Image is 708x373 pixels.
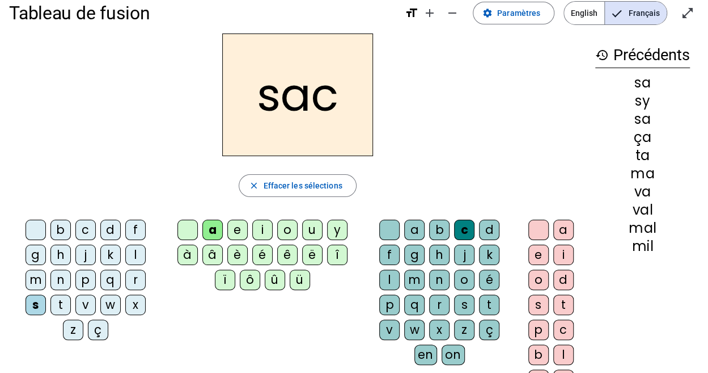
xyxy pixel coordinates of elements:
[327,220,347,240] div: y
[263,179,342,192] span: Effacer les sélections
[222,33,373,156] h2: sac
[327,245,347,265] div: î
[215,270,235,290] div: ï
[125,270,146,290] div: r
[595,203,690,217] div: val
[125,245,146,265] div: l
[595,167,690,181] div: ma
[26,245,46,265] div: g
[379,295,400,315] div: p
[595,43,690,68] h3: Précédents
[227,245,248,265] div: è
[454,220,474,240] div: c
[454,320,474,340] div: z
[75,270,96,290] div: p
[404,295,425,315] div: q
[239,174,356,197] button: Effacer les sélections
[202,220,223,240] div: a
[595,131,690,144] div: ça
[553,270,574,290] div: d
[681,6,694,20] mat-icon: open_in_full
[553,345,574,365] div: l
[302,220,323,240] div: u
[553,295,574,315] div: t
[479,220,499,240] div: d
[479,295,499,315] div: t
[100,270,121,290] div: q
[277,220,298,240] div: o
[202,245,223,265] div: â
[379,245,400,265] div: f
[429,245,450,265] div: h
[528,320,549,340] div: p
[63,320,83,340] div: z
[479,270,499,290] div: é
[265,270,285,290] div: û
[676,2,699,24] button: Entrer en plein écran
[50,220,71,240] div: b
[252,220,273,240] div: i
[553,320,574,340] div: c
[429,220,450,240] div: b
[88,320,108,340] div: ç
[479,320,499,340] div: ç
[553,245,574,265] div: i
[177,245,198,265] div: à
[528,295,549,315] div: s
[404,245,425,265] div: g
[497,6,540,20] span: Paramètres
[26,295,46,315] div: s
[50,295,71,315] div: t
[404,270,425,290] div: m
[429,295,450,315] div: r
[379,320,400,340] div: v
[302,245,323,265] div: ë
[290,270,310,290] div: ü
[405,6,418,20] mat-icon: format_size
[595,48,609,62] mat-icon: history
[240,270,260,290] div: ô
[595,185,690,199] div: va
[75,220,96,240] div: c
[553,220,574,240] div: a
[595,221,690,235] div: mal
[528,345,549,365] div: b
[248,181,258,191] mat-icon: close
[473,2,554,24] button: Paramètres
[595,149,690,162] div: ta
[50,245,71,265] div: h
[454,245,474,265] div: j
[605,2,667,24] span: Français
[595,240,690,253] div: mil
[429,320,450,340] div: x
[423,6,436,20] mat-icon: add
[482,8,493,18] mat-icon: settings
[100,295,121,315] div: w
[454,295,474,315] div: s
[446,6,459,20] mat-icon: remove
[404,320,425,340] div: w
[595,76,690,90] div: sa
[442,345,465,365] div: on
[26,270,46,290] div: m
[429,270,450,290] div: n
[404,220,425,240] div: a
[252,245,273,265] div: é
[564,2,604,24] span: English
[75,295,96,315] div: v
[595,94,690,108] div: sy
[563,1,667,25] mat-button-toggle-group: Language selection
[125,295,146,315] div: x
[414,345,437,365] div: en
[528,270,549,290] div: o
[50,270,71,290] div: n
[75,245,96,265] div: j
[227,220,248,240] div: e
[100,220,121,240] div: d
[595,112,690,126] div: sa
[379,270,400,290] div: l
[125,220,146,240] div: f
[277,245,298,265] div: ê
[454,270,474,290] div: o
[479,245,499,265] div: k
